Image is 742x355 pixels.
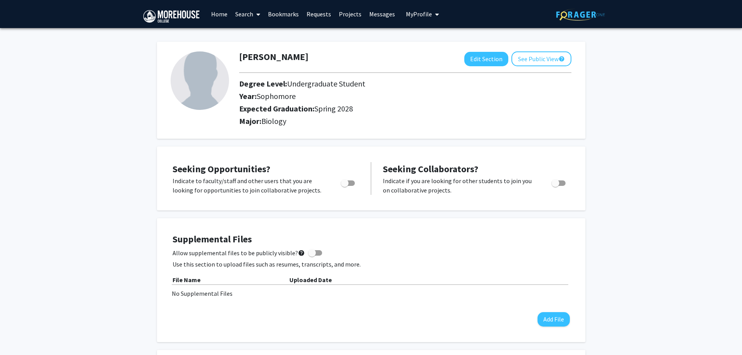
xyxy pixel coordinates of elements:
a: Messages [365,0,399,28]
p: Use this section to upload files such as resumes, transcripts, and more. [173,260,570,269]
b: File Name [173,276,201,284]
button: See Public View [511,51,571,66]
h2: Major: [239,117,571,126]
div: No Supplemental Files [172,289,571,298]
a: Projects [335,0,365,28]
a: Home [207,0,231,28]
a: Search [231,0,264,28]
span: Allow supplemental files to be publicly visible? [173,248,305,258]
span: My Profile [406,10,432,18]
p: Indicate if you are looking for other students to join you on collaborative projects. [383,176,537,195]
mat-icon: help [559,54,565,64]
p: Indicate to faculty/staff and other users that you are looking for opportunities to join collabor... [173,176,326,195]
h2: Year: [239,92,559,101]
div: Toggle [548,176,570,188]
span: Seeking Opportunities? [173,163,270,175]
b: Uploaded Date [289,276,332,284]
span: Seeking Collaborators? [383,163,478,175]
button: Add File [538,312,570,327]
img: ForagerOne Logo [556,9,605,21]
a: Bookmarks [264,0,303,28]
h2: Degree Level: [239,79,559,88]
img: Profile Picture [171,51,229,110]
div: Toggle [338,176,359,188]
span: Sophomore [257,91,296,101]
span: Undergraduate Student [287,79,365,88]
h1: [PERSON_NAME] [239,51,308,63]
iframe: Chat [6,320,33,349]
button: Edit Section [464,52,508,66]
h2: Expected Graduation: [239,104,559,113]
mat-icon: help [298,248,305,258]
a: Requests [303,0,335,28]
span: Spring 2028 [314,104,353,113]
h4: Supplemental Files [173,234,570,245]
img: Morehouse College Logo [143,10,199,23]
span: Biology [261,116,286,126]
